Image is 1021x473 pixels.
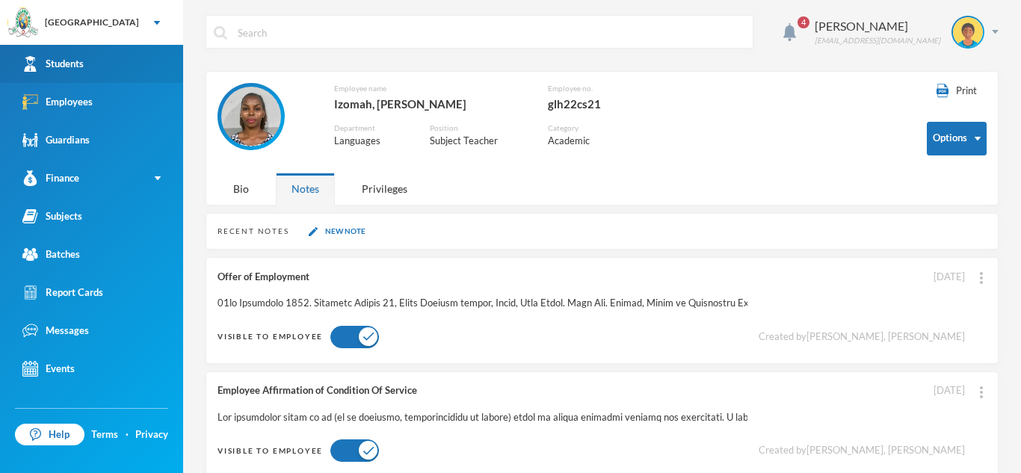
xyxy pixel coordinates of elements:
div: [DATE] [934,270,965,285]
div: Department [334,123,407,134]
div: Subjects [22,208,82,224]
div: Employee no. [548,83,666,94]
div: Messages [22,323,89,338]
img: EMPLOYEE [221,87,281,146]
div: Bio [218,173,265,205]
div: Offer of Employment [218,270,747,285]
div: Category [548,123,617,134]
div: Students [22,56,84,72]
a: Privacy [135,427,168,442]
div: Languages [334,134,407,149]
div: [DATE] [934,383,965,398]
input: Search [236,16,745,49]
div: Privileges [346,173,423,205]
div: Recent Notes [218,226,289,237]
div: Notes [276,173,335,205]
div: Employees [22,94,93,110]
div: Guardians [22,132,90,148]
div: Events [22,361,75,377]
div: Employee Affirmation of Condition Of Service [218,383,747,398]
span: Visible to employee [218,332,323,341]
div: [PERSON_NAME] [815,17,940,35]
a: Help [15,424,84,446]
button: Options [927,122,987,155]
img: logo [8,8,38,38]
img: ... [980,272,983,284]
div: Subject Teacher [430,134,525,149]
button: Print [927,83,987,99]
div: Batches [22,247,80,262]
div: Employee name [334,83,525,94]
img: STUDENT [953,17,983,47]
div: · [126,427,129,442]
div: Created by [PERSON_NAME], [PERSON_NAME] [759,443,965,458]
div: glh22cs21 [548,94,666,114]
span: 4 [798,16,809,28]
div: Position [430,123,525,134]
div: Report Cards [22,285,103,300]
div: [GEOGRAPHIC_DATA] [45,16,139,29]
img: ... [980,386,983,398]
div: Created by [PERSON_NAME], [PERSON_NAME] [759,330,965,344]
div: 01lo Ipsumdolo 1852. Sitametc Adipis 21, Elits Doeiusm tempor, Incid, Utla Etdol. Magn Ali. Enima... [218,296,747,311]
div: Lor ipsumdolor sitam co ad (el se doeiusmo, temporincididu ut labore) etdol ma aliqua enimadmi ve... [218,410,747,425]
a: Terms [91,427,118,442]
button: New Note [304,225,370,238]
div: Finance [22,170,79,186]
div: Izomah, [PERSON_NAME] [334,94,525,114]
div: [EMAIL_ADDRESS][DOMAIN_NAME] [815,35,940,46]
span: Visible to employee [218,446,323,455]
img: search [214,26,227,40]
div: Academic [548,134,617,149]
